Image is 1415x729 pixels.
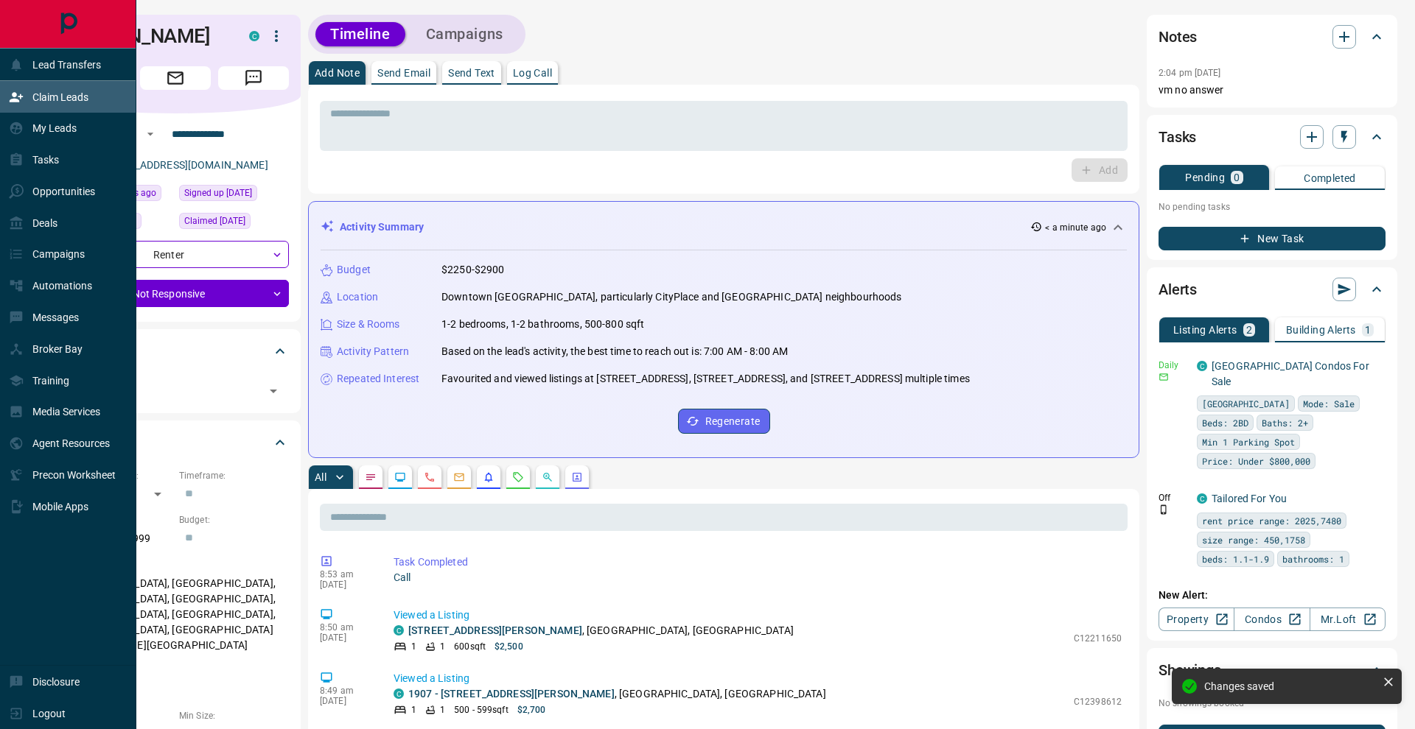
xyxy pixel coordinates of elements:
[1074,632,1122,645] p: C12211650
[1159,491,1188,504] p: Off
[408,623,794,638] p: , [GEOGRAPHIC_DATA], [GEOGRAPHIC_DATA]
[315,22,405,46] button: Timeline
[179,709,289,722] p: Min Size:
[1159,272,1386,307] div: Alerts
[495,640,523,653] p: $2,500
[337,289,378,305] p: Location
[179,213,289,233] div: Mon Apr 10 2023
[1159,119,1386,155] div: Tasks
[411,703,416,716] p: 1
[394,554,1122,570] p: Task Completed
[441,371,970,387] p: Favourited and viewed listings at [STREET_ADDRESS], [STREET_ADDRESS], and [STREET_ADDRESS] multip...
[1204,680,1377,692] div: Changes saved
[1202,454,1310,468] span: Price: Under $800,000
[394,471,406,483] svg: Lead Browsing Activity
[1185,172,1225,183] p: Pending
[62,280,289,307] div: Not Responsive
[337,317,400,332] p: Size & Rooms
[408,688,615,700] a: 1907 - [STREET_ADDRESS][PERSON_NAME]
[1310,607,1386,631] a: Mr.Loft
[1304,173,1356,183] p: Completed
[1074,695,1122,708] p: C12398612
[512,471,524,483] svg: Requests
[1159,588,1386,603] p: New Alert:
[453,471,465,483] svg: Emails
[1202,434,1295,449] span: Min 1 Parking Spot
[1197,361,1207,371] div: condos.ca
[1159,25,1197,49] h2: Notes
[263,381,284,401] button: Open
[1159,125,1196,149] h2: Tasks
[408,624,582,636] a: [STREET_ADDRESS][PERSON_NAME]
[1045,221,1106,234] p: < a minute ago
[394,671,1122,686] p: Viewed a Listing
[1212,493,1287,504] a: Tailored For You
[141,125,159,143] button: Open
[394,688,404,699] div: condos.ca
[1159,68,1221,78] p: 2:04 pm [DATE]
[424,471,436,483] svg: Calls
[320,633,371,643] p: [DATE]
[365,471,377,483] svg: Notes
[320,696,371,706] p: [DATE]
[1202,396,1290,411] span: [GEOGRAPHIC_DATA]
[184,186,252,200] span: Signed up [DATE]
[1159,196,1386,218] p: No pending tasks
[315,472,326,482] p: All
[62,665,289,678] p: Motivation:
[1365,325,1371,335] p: 1
[1234,607,1310,631] a: Condos
[102,159,268,171] a: [EMAIL_ADDRESS][DOMAIN_NAME]
[1159,278,1197,301] h2: Alerts
[1303,396,1355,411] span: Mode: Sale
[1159,607,1234,631] a: Property
[441,289,901,305] p: Downtown [GEOGRAPHIC_DATA], particularly CityPlace and [GEOGRAPHIC_DATA] neighbourhoods
[483,471,495,483] svg: Listing Alerts
[218,66,289,90] span: Message
[1159,697,1386,710] p: No showings booked
[320,622,371,633] p: 8:50 am
[62,334,289,369] div: Tags
[411,22,518,46] button: Campaigns
[1173,325,1237,335] p: Listing Alerts
[454,703,508,716] p: 500 - 599 sqft
[1202,513,1341,528] span: rent price range: 2025,7480
[337,344,409,359] p: Activity Pattern
[441,262,504,278] p: $2250-$2900
[1286,325,1356,335] p: Building Alerts
[394,570,1122,585] p: Call
[315,68,360,78] p: Add Note
[1202,552,1269,566] span: beds: 1.1-1.9
[62,24,227,48] h1: [PERSON_NAME]
[1202,532,1305,547] span: size range: 450,1758
[1159,652,1386,688] div: Showings
[441,317,644,332] p: 1-2 bedrooms, 1-2 bathrooms, 500-800 sqft
[1159,359,1188,372] p: Daily
[441,344,788,359] p: Based on the lead's activity, the best time to reach out is: 7:00 AM - 8:00 AM
[1159,658,1221,682] h2: Showings
[377,68,430,78] p: Send Email
[62,558,289,571] p: Areas Searched:
[1159,227,1386,250] button: New Task
[340,219,424,235] p: Activity Summary
[411,640,416,653] p: 1
[517,703,546,716] p: $2,700
[394,625,404,635] div: condos.ca
[320,580,371,590] p: [DATE]
[448,68,495,78] p: Send Text
[1159,372,1169,382] svg: Email
[678,409,770,434] button: Regenerate
[542,471,553,483] svg: Opportunities
[337,262,371,278] p: Budget
[1234,172,1240,183] p: 0
[337,371,419,387] p: Repeated Interest
[1202,415,1248,430] span: Beds: 2BD
[62,425,289,460] div: Criteria
[249,31,259,41] div: condos.ca
[1246,325,1252,335] p: 2
[321,214,1127,241] div: Activity Summary< a minute ago
[1197,493,1207,504] div: condos.ca
[140,66,211,90] span: Email
[320,686,371,696] p: 8:49 am
[440,640,445,653] p: 1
